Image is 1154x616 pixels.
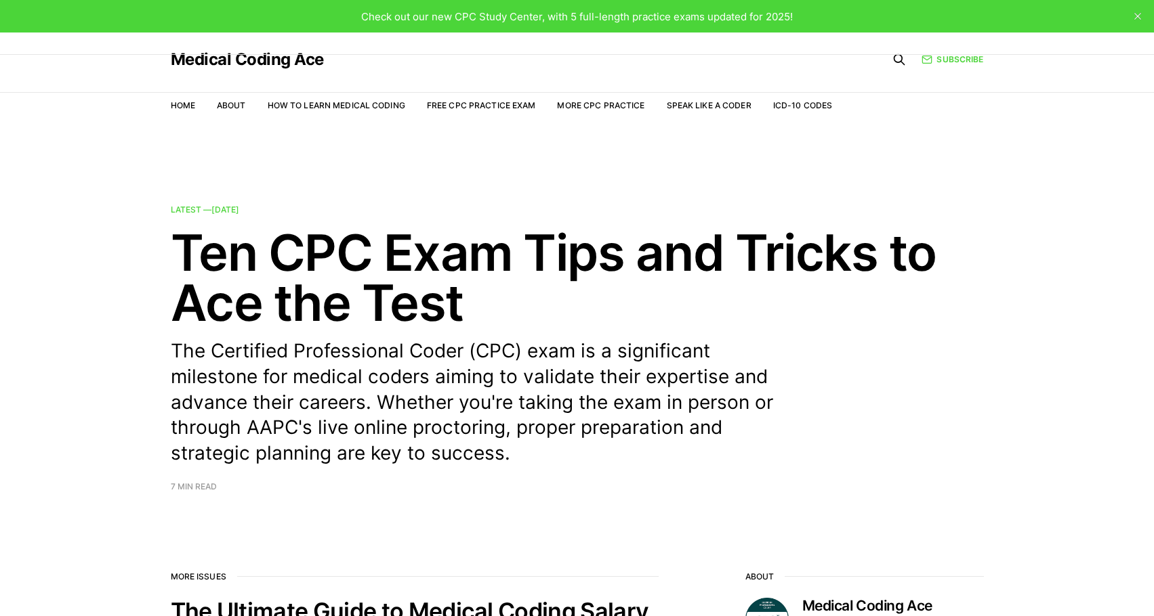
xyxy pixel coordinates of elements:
[171,51,324,68] a: Medical Coding Ace
[361,10,793,23] span: Check out our new CPC Study Center, with 5 full-length practice exams updated for 2025!
[171,483,217,491] span: 7 min read
[802,598,984,614] h3: Medical Coding Ace
[745,572,984,581] h2: About
[171,338,794,466] p: The Certified Professional Coder (CPC) exam is a significant milestone for medical coders aiming ...
[773,100,832,110] a: ICD-10 Codes
[427,100,536,110] a: Free CPC Practice Exam
[171,206,984,491] a: Latest —[DATE] Ten CPC Exam Tips and Tricks to Ace the Test The Certified Professional Coder (CPC...
[171,227,984,328] h2: Ten CPC Exam Tips and Tricks to Ace the Test
[211,204,239,215] time: [DATE]
[217,100,246,110] a: About
[922,53,983,66] a: Subscribe
[1127,5,1149,27] button: close
[268,100,405,110] a: How to Learn Medical Coding
[171,572,659,581] h2: More issues
[171,204,239,215] span: Latest —
[897,550,1154,616] iframe: portal-trigger
[557,100,644,110] a: More CPC Practice
[667,100,751,110] a: Speak Like a Coder
[171,100,195,110] a: Home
